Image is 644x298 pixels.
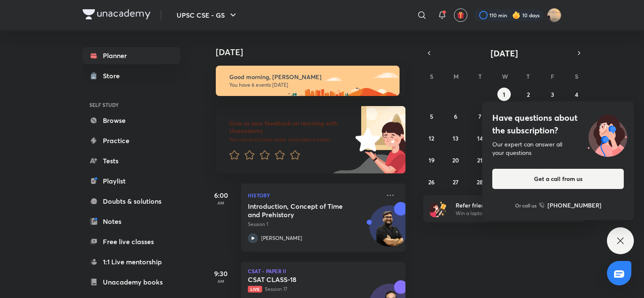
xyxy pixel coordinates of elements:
button: October 26, 2025 [425,175,438,189]
abbr: October 26, 2025 [428,178,435,186]
p: Session 1 [248,221,380,228]
a: Store [83,67,180,84]
p: Your word will help make Unacademy better [229,136,352,143]
button: [DATE] [435,47,573,59]
button: October 20, 2025 [449,153,462,167]
abbr: Wednesday [502,72,508,80]
button: October 21, 2025 [473,153,487,167]
h4: [DATE] [216,47,414,57]
a: Unacademy books [83,274,180,290]
button: UPSC CSE - GS [172,7,243,24]
h4: Have questions about the subscription? [492,112,624,137]
abbr: Saturday [575,72,578,80]
abbr: October 14, 2025 [477,134,483,142]
button: October 6, 2025 [449,109,462,123]
h5: 9:30 [204,269,238,279]
a: Planner [83,47,180,64]
abbr: October 4, 2025 [575,90,578,98]
button: October 13, 2025 [449,131,462,145]
abbr: October 20, 2025 [452,156,459,164]
a: Notes [83,213,180,230]
a: Playlist [83,173,180,189]
button: Get a call from us [492,169,624,189]
img: ttu_illustration_new.svg [581,112,634,157]
button: October 1, 2025 [497,88,511,101]
img: Company Logo [83,9,150,19]
abbr: Tuesday [478,72,482,80]
abbr: October 27, 2025 [453,178,459,186]
abbr: Friday [551,72,554,80]
h6: Refer friends [456,201,559,210]
h5: CSAT CLASS-18 [248,275,353,284]
p: Or call us [515,202,537,209]
p: AM [204,279,238,284]
div: Store [103,71,125,81]
button: October 5, 2025 [425,109,438,123]
h6: Good morning, [PERSON_NAME] [229,73,392,81]
button: avatar [454,8,467,22]
abbr: October 2, 2025 [527,90,530,98]
a: Browse [83,112,180,129]
a: Free live classes [83,233,180,250]
a: Tests [83,152,180,169]
abbr: October 19, 2025 [429,156,435,164]
a: [PHONE_NUMBER] [539,201,601,210]
abbr: October 21, 2025 [477,156,483,164]
abbr: Sunday [430,72,433,80]
h6: [PHONE_NUMBER] [547,201,601,210]
h5: Introduction, Concept of Time and Prehistory [248,202,353,219]
button: October 28, 2025 [473,175,487,189]
span: [DATE] [491,48,518,59]
p: AM [204,200,238,205]
button: October 12, 2025 [425,131,438,145]
h6: SELF STUDY [83,98,180,112]
abbr: October 7, 2025 [478,112,481,120]
abbr: Monday [453,72,459,80]
a: Company Logo [83,9,150,21]
abbr: October 6, 2025 [454,112,457,120]
abbr: October 3, 2025 [551,90,554,98]
img: morning [216,66,400,96]
img: feedback_image [327,106,405,173]
p: Session 17 [248,285,380,293]
div: Our expert can answer all your questions [492,140,624,157]
h6: Give us your feedback on learning with Unacademy [229,120,352,135]
p: CSAT - Paper II [248,269,399,274]
button: October 7, 2025 [473,109,487,123]
img: Snatashree Punyatoya [547,8,561,22]
button: October 14, 2025 [473,131,487,145]
p: You have 6 events [DATE] [229,82,392,88]
button: October 2, 2025 [521,88,535,101]
img: avatar [457,11,464,19]
button: October 3, 2025 [546,88,559,101]
h5: 6:00 [204,190,238,200]
p: History [248,190,380,200]
a: Practice [83,132,180,149]
p: [PERSON_NAME] [261,234,302,242]
img: streak [512,11,521,19]
abbr: October 12, 2025 [429,134,434,142]
abbr: Thursday [526,72,530,80]
img: Avatar [370,210,410,250]
a: Doubts & solutions [83,193,180,210]
abbr: October 5, 2025 [430,112,433,120]
button: October 27, 2025 [449,175,462,189]
abbr: October 1, 2025 [503,90,505,98]
button: October 19, 2025 [425,153,438,167]
button: October 4, 2025 [570,88,583,101]
img: referral [430,200,447,217]
abbr: October 13, 2025 [453,134,459,142]
span: Live [248,286,262,293]
a: 1:1 Live mentorship [83,253,180,270]
p: Win a laptop, vouchers & more [456,210,559,217]
abbr: October 28, 2025 [477,178,483,186]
